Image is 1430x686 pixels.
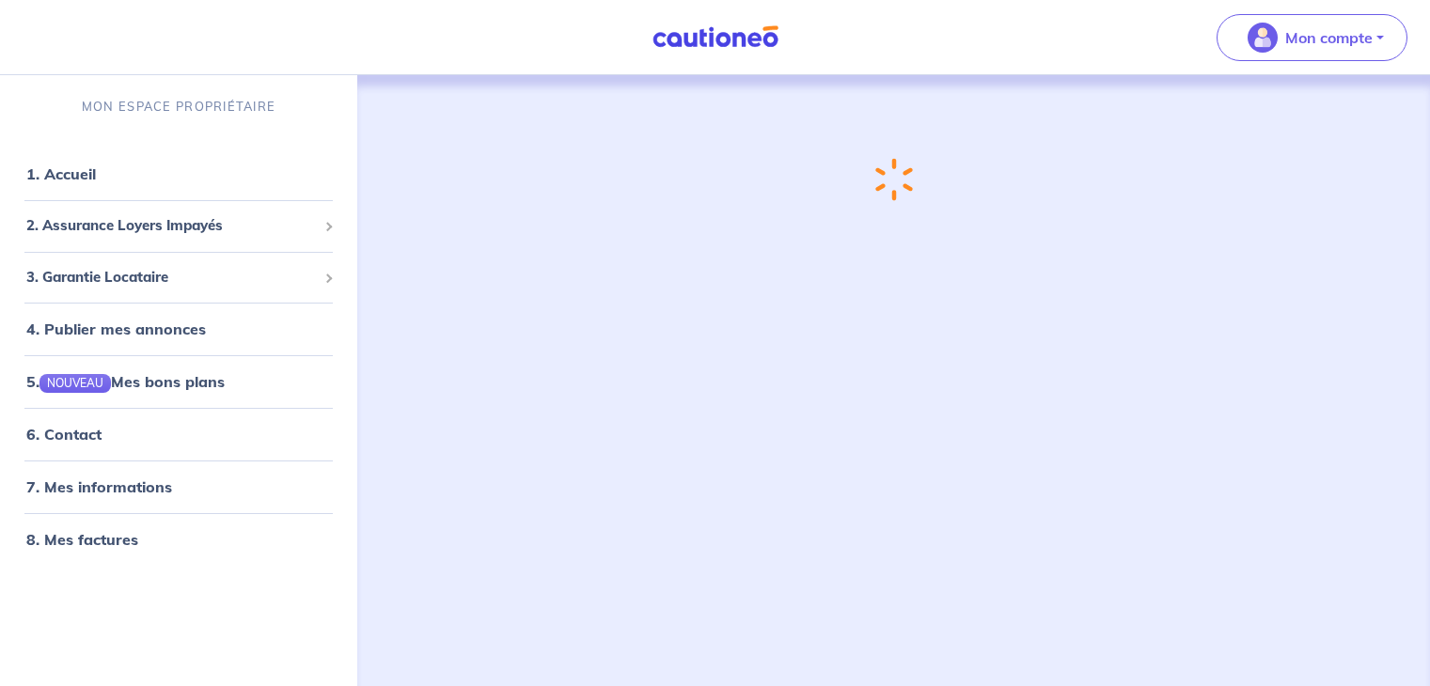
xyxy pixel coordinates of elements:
span: 2. Assurance Loyers Impayés [26,215,317,237]
a: 6. Contact [26,425,102,444]
div: 3. Garantie Locataire [8,259,350,296]
div: 8. Mes factures [8,521,350,558]
div: 7. Mes informations [8,468,350,506]
div: 1. Accueil [8,155,350,193]
button: illu_account_valid_menu.svgMon compte [1217,14,1407,61]
div: 4. Publier mes annonces [8,310,350,348]
img: loading-spinner [865,151,921,209]
a: 8. Mes factures [26,530,138,549]
div: 5.NOUVEAUMes bons plans [8,363,350,400]
div: 2. Assurance Loyers Impayés [8,208,350,244]
span: 3. Garantie Locataire [26,267,317,288]
p: Mon compte [1285,26,1373,49]
img: Cautioneo [645,25,786,49]
img: illu_account_valid_menu.svg [1248,23,1278,53]
a: 7. Mes informations [26,477,172,496]
a: 5.NOUVEAUMes bons plans [26,372,225,391]
a: 4. Publier mes annonces [26,320,206,338]
div: 6. Contact [8,415,350,453]
a: 1. Accueil [26,164,96,183]
p: MON ESPACE PROPRIÉTAIRE [82,98,275,116]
